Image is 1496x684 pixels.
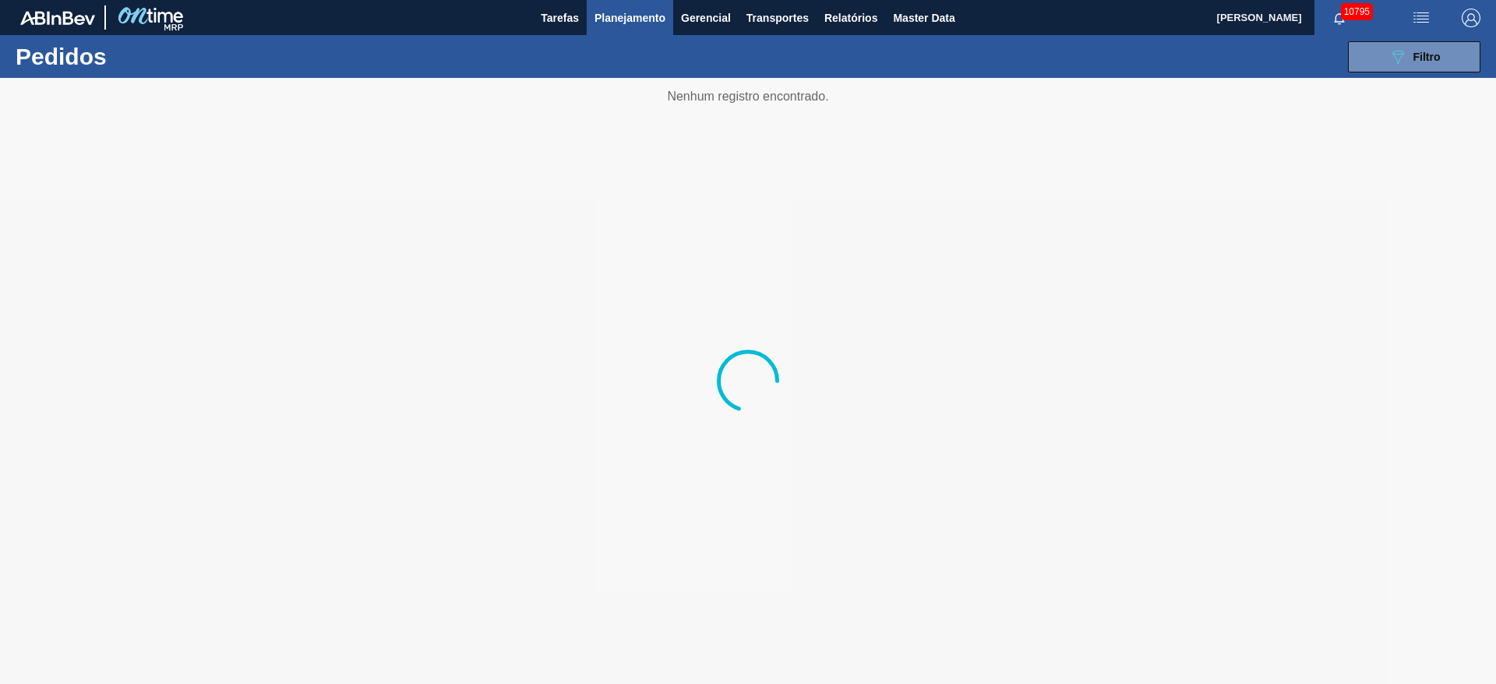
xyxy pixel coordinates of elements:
[1412,9,1431,27] img: userActions
[20,11,95,25] img: TNhmsLtSVTkK8tSr43FrP2fwEKptu5GPRR3wAAAABJRU5ErkJggg==
[681,9,731,27] span: Gerencial
[595,9,665,27] span: Planejamento
[746,9,809,27] span: Transportes
[1314,7,1364,29] button: Notificações
[1413,51,1441,63] span: Filtro
[1462,9,1480,27] img: Logout
[1341,3,1373,20] span: 10795
[16,48,249,65] h1: Pedidos
[1348,41,1480,72] button: Filtro
[541,9,579,27] span: Tarefas
[824,9,877,27] span: Relatórios
[893,9,954,27] span: Master Data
